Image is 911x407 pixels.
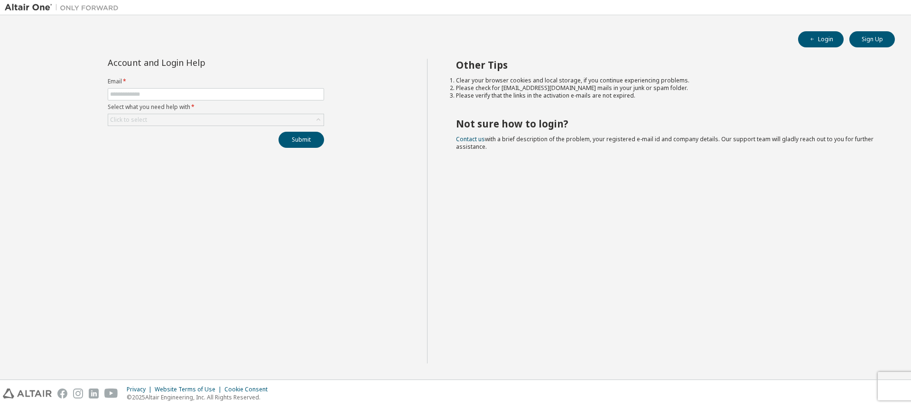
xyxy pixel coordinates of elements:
div: Privacy [127,386,155,393]
a: Contact us [456,135,485,143]
label: Email [108,78,324,85]
h2: Other Tips [456,59,878,71]
div: Account and Login Help [108,59,281,66]
button: Submit [279,132,324,148]
h2: Not sure how to login? [456,118,878,130]
button: Sign Up [849,31,895,47]
img: youtube.svg [104,389,118,398]
img: altair_logo.svg [3,389,52,398]
div: Website Terms of Use [155,386,224,393]
li: Please check for [EMAIL_ADDRESS][DOMAIN_NAME] mails in your junk or spam folder. [456,84,878,92]
li: Clear your browser cookies and local storage, if you continue experiencing problems. [456,77,878,84]
div: Cookie Consent [224,386,273,393]
p: © 2025 Altair Engineering, Inc. All Rights Reserved. [127,393,273,401]
div: Click to select [108,114,324,126]
li: Please verify that the links in the activation e-mails are not expired. [456,92,878,99]
span: with a brief description of the problem, your registered e-mail id and company details. Our suppo... [456,135,874,151]
label: Select what you need help with [108,103,324,111]
img: linkedin.svg [89,389,99,398]
img: facebook.svg [57,389,67,398]
img: instagram.svg [73,389,83,398]
button: Login [798,31,844,47]
div: Click to select [110,116,147,124]
img: Altair One [5,3,123,12]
